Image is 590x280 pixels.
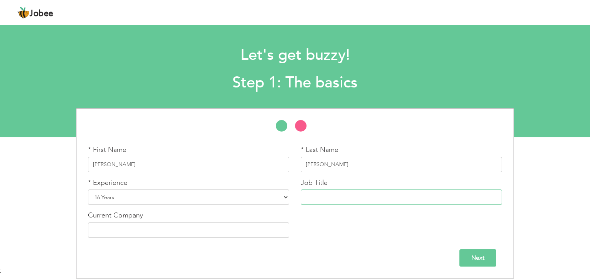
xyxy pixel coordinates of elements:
label: * First Name [88,145,126,155]
input: Next [459,249,496,267]
label: Job Title [301,178,328,188]
span: Jobee [30,10,53,18]
label: * Experience [88,178,128,188]
h1: Let's get buzzy! [80,45,510,65]
label: * Last Name [301,145,338,155]
img: jobee.io [17,7,30,19]
label: Current Company [88,211,143,221]
h2: Step 1: The basics [80,73,510,93]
